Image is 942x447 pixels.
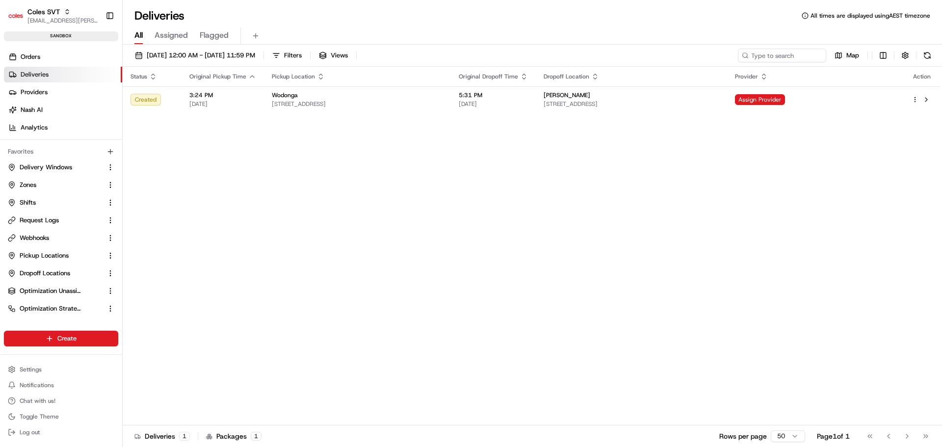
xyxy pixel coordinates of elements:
div: Packages [206,431,262,441]
span: Pickup Location [272,73,315,80]
span: Providers [21,88,48,97]
button: Notifications [4,378,118,392]
button: Log out [4,425,118,439]
span: Dropoff Location [544,73,589,80]
button: Dropoff Locations [4,265,118,281]
button: Coles SVT [27,7,60,17]
span: 3:24 PM [189,91,256,99]
a: Deliveries [4,67,122,82]
span: Analytics [21,123,48,132]
span: Zones [20,181,36,189]
a: 📗Knowledge Base [6,138,79,156]
span: Filters [284,51,302,60]
span: Webhooks [20,234,49,242]
a: Webhooks [8,234,103,242]
span: Assigned [155,29,188,41]
a: 💻API Documentation [79,138,161,156]
span: [STREET_ADDRESS] [544,100,719,108]
span: API Documentation [93,142,157,152]
button: Shifts [4,195,118,210]
span: [DATE] [189,100,256,108]
span: Request Logs [20,216,59,225]
span: All [134,29,143,41]
span: Pylon [98,166,119,174]
span: Map [846,51,859,60]
span: Views [331,51,348,60]
button: Coles SVTColes SVT[EMAIL_ADDRESS][PERSON_NAME][PERSON_NAME][DOMAIN_NAME] [4,4,102,27]
span: Notifications [20,381,54,389]
a: Request Logs [8,216,103,225]
a: Orders [4,49,122,65]
div: Start new chat [33,94,161,104]
span: [DATE] 12:00 AM - [DATE] 11:59 PM [147,51,255,60]
a: Optimization Strategy [8,304,103,313]
span: Optimization Unassigned Orders [20,287,81,295]
div: 💻 [83,143,91,151]
button: Settings [4,363,118,376]
a: Nash AI [4,102,122,118]
span: [DATE] [459,100,528,108]
span: Chat with us! [20,397,55,405]
div: Favorites [4,144,118,159]
p: Rows per page [719,431,767,441]
input: Clear [26,63,162,74]
div: Action [912,73,932,80]
p: Welcome 👋 [10,39,179,55]
div: We're available if you need us! [33,104,124,111]
span: 5:31 PM [459,91,528,99]
span: Deliveries [21,70,49,79]
div: 1 [179,432,190,441]
span: Pickup Locations [20,251,69,260]
button: Toggle Theme [4,410,118,423]
button: [DATE] 12:00 AM - [DATE] 11:59 PM [131,49,260,62]
span: Original Pickup Time [189,73,246,80]
span: [PERSON_NAME] [544,91,590,99]
span: Knowledge Base [20,142,75,152]
span: Nash AI [21,105,43,114]
span: Flagged [200,29,229,41]
button: Optimization Strategy [4,301,118,316]
a: Providers [4,84,122,100]
button: Optimization Unassigned Orders [4,283,118,299]
button: Zones [4,177,118,193]
button: Chat with us! [4,394,118,408]
button: Views [314,49,352,62]
a: Pickup Locations [8,251,103,260]
span: Status [131,73,147,80]
a: Delivery Windows [8,163,103,172]
img: Coles SVT [8,8,24,24]
span: Settings [20,366,42,373]
span: Original Dropoff Time [459,73,518,80]
input: Type to search [738,49,826,62]
div: Page 1 of 1 [817,431,850,441]
span: Orders [21,53,40,61]
button: Request Logs [4,212,118,228]
button: Delivery Windows [4,159,118,175]
div: sandbox [4,31,118,41]
img: Nash [10,10,29,29]
span: Provider [735,73,758,80]
span: Shifts [20,198,36,207]
button: Webhooks [4,230,118,246]
div: Deliveries [134,431,190,441]
span: Create [57,334,77,343]
div: 📗 [10,143,18,151]
a: Analytics [4,120,122,135]
button: Filters [268,49,306,62]
div: 1 [251,432,262,441]
button: Pickup Locations [4,248,118,263]
span: [STREET_ADDRESS] [272,100,443,108]
img: 1736555255976-a54dd68f-1ca7-489b-9aae-adbdc363a1c4 [10,94,27,111]
span: Optimization Strategy [20,304,81,313]
span: Toggle Theme [20,413,59,421]
a: Optimization Unassigned Orders [8,287,103,295]
a: Powered byPylon [69,166,119,174]
a: Shifts [8,198,103,207]
h1: Deliveries [134,8,184,24]
button: Create [4,331,118,346]
button: [EMAIL_ADDRESS][PERSON_NAME][PERSON_NAME][DOMAIN_NAME] [27,17,98,25]
span: Wodonga [272,91,298,99]
span: Delivery Windows [20,163,72,172]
